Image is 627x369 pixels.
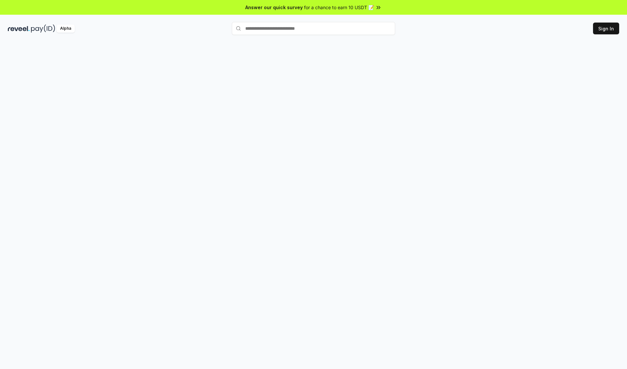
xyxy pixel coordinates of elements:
button: Sign In [593,23,619,34]
img: reveel_dark [8,25,30,33]
span: Answer our quick survey [245,4,303,11]
img: pay_id [31,25,55,33]
div: Alpha [56,25,75,33]
span: for a chance to earn 10 USDT 📝 [304,4,374,11]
